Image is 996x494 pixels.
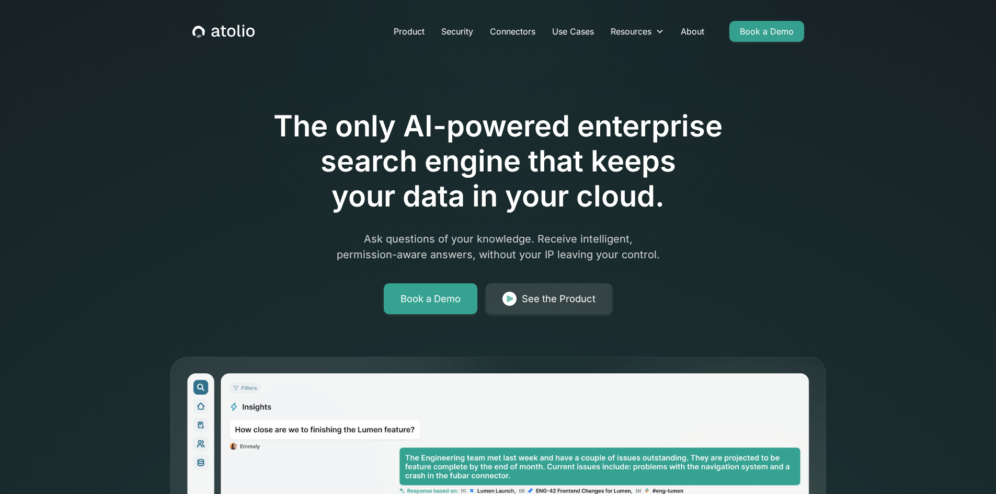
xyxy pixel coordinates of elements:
h1: The only AI-powered enterprise search engine that keeps your data in your cloud. [231,109,766,214]
p: Ask questions of your knowledge. Receive intelligent, permission-aware answers, without your IP l... [297,231,699,262]
div: Resources [611,25,651,38]
div: See the Product [522,292,596,306]
a: Product [385,21,433,42]
div: Resources [602,21,672,42]
a: Security [433,21,482,42]
a: Use Cases [544,21,602,42]
a: Connectors [482,21,544,42]
a: About [672,21,713,42]
a: Book a Demo [729,21,804,42]
a: Book a Demo [384,283,477,315]
a: home [192,25,255,38]
a: See the Product [486,283,612,315]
